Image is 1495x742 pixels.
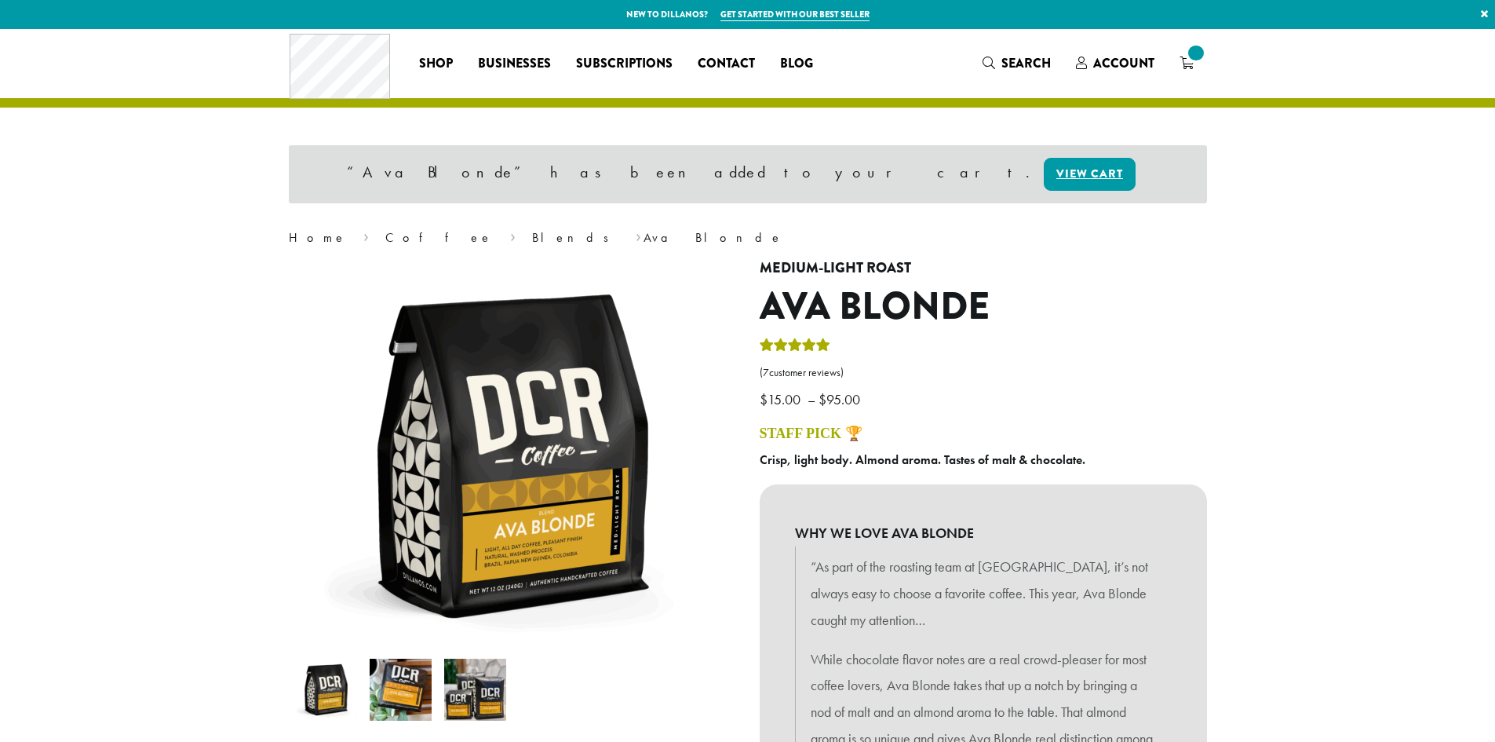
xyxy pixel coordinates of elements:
span: Businesses [478,54,551,74]
a: Search [970,50,1063,76]
p: “As part of the roasting team at [GEOGRAPHIC_DATA], it’s not always easy to choose a favorite cof... [811,554,1156,633]
div: “Ava Blonde” has been added to your cart. [289,145,1207,203]
span: $ [760,390,768,408]
span: – [808,390,815,408]
span: Blog [780,54,813,74]
nav: Breadcrumb [289,228,1207,247]
span: $ [819,390,826,408]
a: Shop [407,51,465,76]
div: Rated 5.00 out of 5 [760,336,830,360]
h4: Medium-Light Roast [760,260,1207,277]
span: › [363,223,369,247]
img: Ava Blonde - Image 2 [370,659,432,721]
a: (7customer reviews) [760,365,1207,381]
span: Shop [419,54,453,74]
bdi: 15.00 [760,390,804,408]
span: Contact [698,54,755,74]
img: Ava Blonde - Image 3 [444,659,506,721]
h1: Ava Blonde [760,284,1207,330]
b: Crisp, light body. Almond aroma. Tastes of malt & chocolate. [760,451,1085,468]
span: › [510,223,516,247]
span: Search [1001,54,1051,72]
span: › [636,223,641,247]
a: Get started with our best seller [720,8,870,21]
a: Blends [532,229,619,246]
span: Subscriptions [576,54,673,74]
b: WHY WE LOVE AVA BLONDE [795,520,1172,546]
a: STAFF PICK 🏆 [760,426,862,441]
bdi: 95.00 [819,390,864,408]
span: 7 [763,366,769,379]
a: View cart [1044,158,1136,191]
a: Coffee [385,229,493,246]
span: Account [1093,54,1154,72]
a: Home [289,229,347,246]
img: Ava Blonde [295,659,357,721]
